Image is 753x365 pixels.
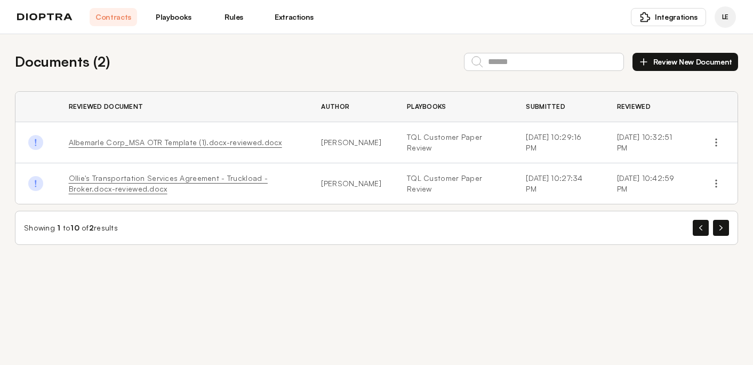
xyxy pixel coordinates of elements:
[513,122,604,163] td: [DATE] 10:29:16 PM
[210,8,258,26] a: Rules
[24,223,118,233] div: Showing to of results
[513,92,604,122] th: Submitted
[655,12,698,22] span: Integrations
[28,176,43,191] img: Done
[604,163,695,204] td: [DATE] 10:42:59 PM
[604,92,695,122] th: Reviewed
[69,138,282,147] a: Albemarle Corp_MSA OTR Template (1).docx-reviewed.docx
[713,220,729,236] button: Next
[308,92,394,122] th: Author
[722,13,728,21] span: LE
[640,12,651,22] img: puzzle
[270,8,318,26] a: Extractions
[407,173,500,194] a: TQL Customer Paper Review
[90,8,137,26] a: Contracts
[150,8,197,26] a: Playbooks
[407,132,500,153] a: TQL Customer Paper Review
[513,163,604,204] td: [DATE] 10:27:34 PM
[17,13,73,21] img: logo
[28,135,43,150] img: Done
[57,223,60,232] span: 1
[69,173,268,193] a: Ollie's Transportation Services Agreement - Truckload - Broker.docx-reviewed.docx
[15,51,110,72] h2: Documents ( 2 )
[394,92,513,122] th: Playbooks
[70,223,79,232] span: 10
[604,122,695,163] td: [DATE] 10:32:51 PM
[308,122,394,163] td: [PERSON_NAME]
[632,53,738,71] button: Review New Document
[56,92,309,122] th: Reviewed Document
[89,223,94,232] span: 2
[631,8,706,26] button: Integrations
[715,6,736,28] div: Laurie Ehrlich
[693,220,709,236] button: Previous
[308,163,394,204] td: [PERSON_NAME]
